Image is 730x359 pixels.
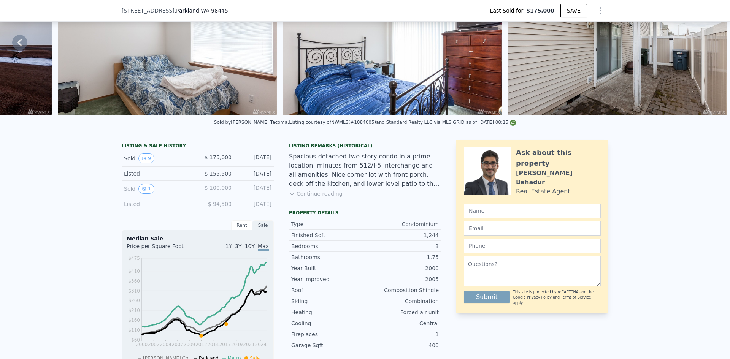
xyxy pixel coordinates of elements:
[464,291,510,303] button: Submit
[231,342,243,347] tspan: 2019
[128,308,140,313] tspan: $210
[175,7,228,14] span: , Parkland
[124,200,192,208] div: Listed
[205,154,232,160] span: $ 175,000
[238,153,271,163] div: [DATE]
[258,243,269,251] span: Max
[510,120,516,126] img: NWMLS Logo
[205,171,232,177] span: $ 155,500
[122,143,274,150] div: LISTING & SALE HISTORY
[289,210,441,216] div: Property details
[252,220,274,230] div: Sale
[365,220,439,228] div: Condominium
[148,342,160,347] tspan: 2002
[561,295,591,299] a: Terms of Service
[291,231,365,239] div: Finished Sqft
[365,242,439,250] div: 3
[291,342,365,349] div: Garage Sqft
[138,184,154,194] button: View historical data
[560,4,587,17] button: SAVE
[128,327,140,333] tspan: $110
[245,243,255,249] span: 10Y
[365,319,439,327] div: Central
[160,342,171,347] tspan: 2004
[128,269,140,274] tspan: $410
[291,275,365,283] div: Year Improved
[214,120,289,125] div: Sold by [PERSON_NAME] Tacoma .
[205,185,232,191] span: $ 100,000
[490,7,527,14] span: Last Sold for
[464,221,601,236] input: Email
[291,242,365,250] div: Bedrooms
[208,201,232,207] span: $ 94,500
[128,278,140,284] tspan: $360
[365,231,439,239] div: 1,244
[365,264,439,272] div: 2000
[238,200,271,208] div: [DATE]
[516,169,601,187] div: [PERSON_NAME] Bahadur
[231,220,252,230] div: Rent
[199,8,228,14] span: , WA 98445
[124,184,192,194] div: Sold
[184,342,195,347] tspan: 2009
[122,7,175,14] span: [STREET_ADDRESS]
[365,342,439,349] div: 400
[219,342,231,347] tspan: 2017
[136,342,148,347] tspan: 2000
[255,342,267,347] tspan: 2024
[593,3,608,18] button: Show Options
[138,153,154,163] button: View historical data
[127,235,269,242] div: Median Sale
[513,289,601,306] div: This site is protected by reCAPTCHA and the Google and apply.
[207,342,219,347] tspan: 2014
[128,298,140,303] tspan: $260
[172,342,184,347] tspan: 2007
[291,297,365,305] div: Siding
[289,190,343,198] button: Continue reading
[365,253,439,261] div: 1.75
[124,170,192,177] div: Listed
[365,331,439,338] div: 1
[195,342,207,347] tspan: 2012
[291,319,365,327] div: Cooling
[128,318,140,323] tspan: $160
[365,286,439,294] div: Composition Shingle
[291,253,365,261] div: Bathrooms
[124,153,192,163] div: Sold
[464,239,601,253] input: Phone
[516,147,601,169] div: Ask about this property
[365,308,439,316] div: Forced air unit
[238,170,271,177] div: [DATE]
[289,143,441,149] div: Listing Remarks (Historical)
[127,242,198,255] div: Price per Square Foot
[464,204,601,218] input: Name
[291,331,365,338] div: Fireplaces
[291,308,365,316] div: Heating
[527,295,552,299] a: Privacy Policy
[526,7,554,14] span: $175,000
[128,256,140,261] tspan: $475
[516,187,570,196] div: Real Estate Agent
[238,184,271,194] div: [DATE]
[289,152,441,188] div: Spacious detached two story condo in a prime location, minutes from 512/I-5 interchange and all a...
[131,337,140,343] tspan: $60
[235,243,241,249] span: 3Y
[128,288,140,294] tspan: $310
[365,297,439,305] div: Combination
[243,342,255,347] tspan: 2021
[365,275,439,283] div: 2005
[225,243,232,249] span: 1Y
[289,120,516,125] div: Listing courtesy of NWMLS (#1084005) and Standard Realty LLC via MLS GRID as of [DATE] 08:15
[291,264,365,272] div: Year Built
[291,220,365,228] div: Type
[291,286,365,294] div: Roof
